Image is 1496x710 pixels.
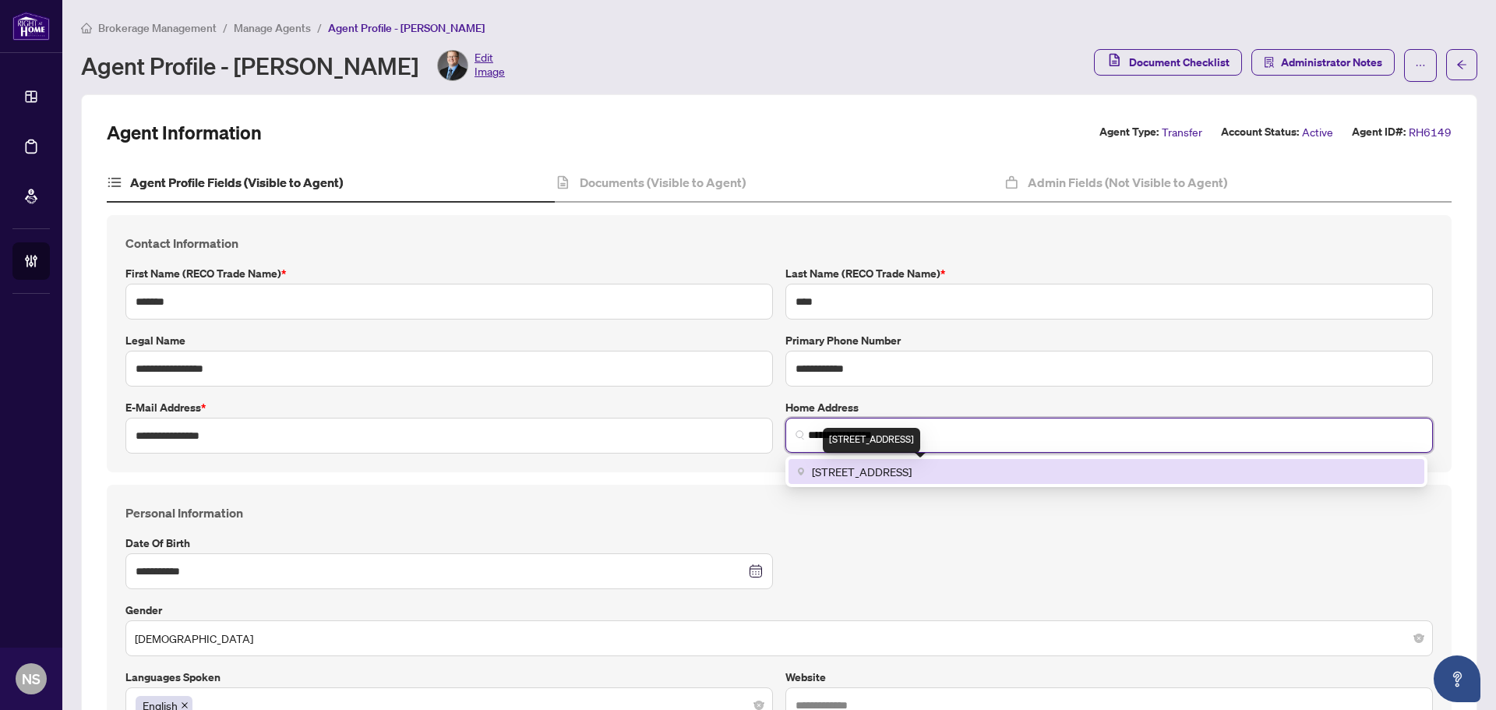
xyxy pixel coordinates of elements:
span: NS [22,668,41,690]
label: Agent Type: [1099,123,1159,141]
span: Edit Image [475,50,505,81]
h4: Contact Information [125,234,1433,253]
label: Website [785,669,1433,686]
span: arrow-left [1456,59,1467,70]
label: Primary Phone Number [785,332,1433,349]
span: Male [135,623,1424,653]
h2: Agent Information [107,120,262,145]
span: Active [1302,123,1333,141]
span: close-circle [754,701,764,710]
h4: Agent Profile Fields (Visible to Agent) [130,173,343,192]
span: close-circle [1414,634,1424,643]
button: Administrator Notes [1251,49,1395,76]
span: Document Checklist [1129,50,1230,75]
span: Agent Profile - [PERSON_NAME] [328,21,485,35]
h4: Documents (Visible to Agent) [580,173,746,192]
span: Brokerage Management [98,21,217,35]
label: Home Address [785,399,1433,416]
span: close [181,701,189,709]
img: logo [12,12,50,41]
span: Manage Agents [234,21,311,35]
div: Agent Profile - [PERSON_NAME] [81,50,505,81]
label: Last Name (RECO Trade Name) [785,265,1433,282]
span: ellipsis [1415,60,1426,71]
button: Document Checklist [1094,49,1242,76]
h4: Admin Fields (Not Visible to Agent) [1028,173,1227,192]
span: home [81,23,92,34]
h4: Personal Information [125,503,1433,522]
label: E-mail Address [125,399,773,416]
div: [STREET_ADDRESS] [823,428,920,453]
li: / [223,19,228,37]
label: Languages spoken [125,669,773,686]
span: Administrator Notes [1281,50,1382,75]
label: First Name (RECO Trade Name) [125,265,773,282]
img: search_icon [796,430,805,440]
span: Transfer [1162,123,1202,141]
button: Open asap [1434,655,1480,702]
span: [STREET_ADDRESS] [812,463,912,480]
label: Account Status: [1221,123,1299,141]
span: RH6149 [1409,123,1452,141]
span: solution [1264,57,1275,68]
label: Date of Birth [125,535,773,552]
img: Profile Icon [438,51,467,80]
label: Legal Name [125,332,773,349]
li: / [317,19,322,37]
label: Gender [125,602,1433,619]
label: Agent ID#: [1352,123,1406,141]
